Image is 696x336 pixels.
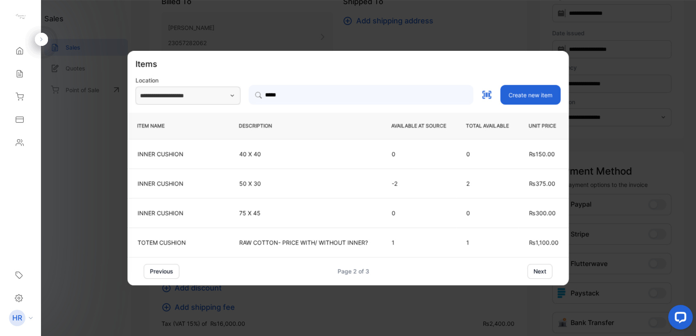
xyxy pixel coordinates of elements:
span: ₨1,100.00 [529,239,559,246]
p: Items [136,58,157,70]
iframe: LiveChat chat widget [662,302,696,336]
p: TOTEM CUSHION [138,238,219,247]
span: ₨150.00 [529,150,555,157]
div: Page 2 of 3 [338,267,369,275]
p: INNER CUSHION [138,179,219,188]
p: 40 X 40 [239,150,371,158]
button: Create new item [500,85,561,104]
p: TOTAL AVAILABLE [466,122,509,129]
p: ITEM NAME [137,122,219,129]
p: 1 [392,238,446,247]
p: 0 [392,209,446,217]
p: RAW COTTON- PRICE WITH/ WITHOUT INNER? [239,238,371,247]
p: DESCRIPTION [239,122,372,129]
p: UNIT PRICE [529,122,559,129]
span: ₨375.00 [529,180,555,187]
p: AVAILABLE AT SOURCE [391,122,446,129]
p: 75 X 45 [239,209,371,217]
p: 2 [466,179,509,188]
p: -2 [392,179,446,188]
button: previous [144,264,180,279]
p: HR [12,313,22,323]
p: 0 [466,209,509,217]
img: logo [14,11,27,23]
button: next [528,264,553,279]
span: ₨300.00 [529,209,556,216]
p: INNER CUSHION [138,150,219,158]
p: INNER CUSHION [138,209,219,217]
p: 50 X 30 [239,179,371,188]
p: 0 [466,150,509,158]
p: 0 [392,150,446,158]
p: 1 [466,238,509,247]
